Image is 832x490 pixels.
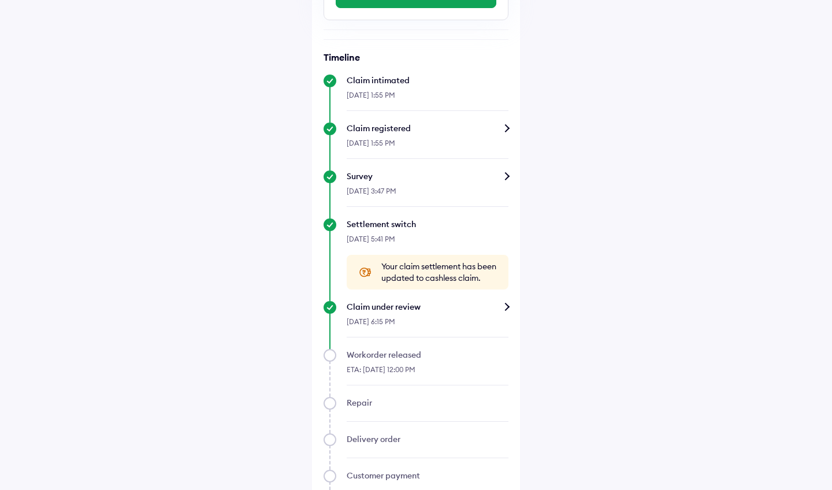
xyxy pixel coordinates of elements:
div: Survey [347,170,508,182]
div: [DATE] 1:55 PM [347,86,508,111]
div: Settlement switch [347,218,508,230]
div: [DATE] 3:47 PM [347,182,508,207]
div: [DATE] 6:15 PM [347,313,508,337]
div: Workorder released [347,349,508,361]
div: Repair [347,397,508,409]
div: [DATE] 5:41 PM [347,230,508,255]
h6: Timeline [324,51,508,63]
span: Your claim settlement has been updated to cashless claim. [381,261,497,284]
div: Delivery order [347,433,508,445]
div: Claim intimated [347,75,508,86]
div: ETA: [DATE] 12:00 PM [347,361,508,385]
div: Claim registered [347,122,508,134]
div: Customer payment [347,470,508,481]
div: [DATE] 1:55 PM [347,134,508,159]
div: Claim under review [347,301,508,313]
